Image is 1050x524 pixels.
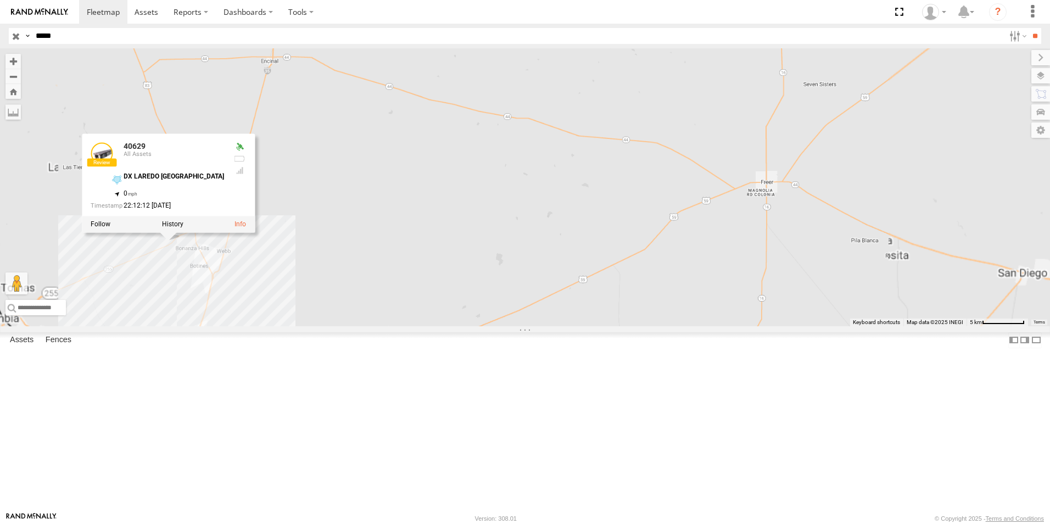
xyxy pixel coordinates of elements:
div: Date/time of location update [91,202,224,209]
label: Map Settings [1031,122,1050,138]
div: All Assets [124,151,224,158]
label: Search Filter Options [1005,28,1029,44]
label: Fences [40,332,77,348]
label: View Asset History [162,221,183,228]
button: Drag Pegman onto the map to open Street View [5,272,27,294]
img: rand-logo.svg [11,8,68,16]
div: DX LAREDO [GEOGRAPHIC_DATA] [124,174,224,181]
a: Terms and Conditions [986,515,1044,522]
span: 0 [124,190,137,198]
button: Zoom Home [5,84,21,99]
a: View Asset Details [91,143,113,165]
button: Zoom in [5,54,21,69]
button: Keyboard shortcuts [853,319,900,326]
div: Caseta Laredo TX [918,4,950,20]
label: Dock Summary Table to the Right [1019,332,1030,348]
div: © Copyright 2025 - [935,515,1044,522]
label: Hide Summary Table [1031,332,1042,348]
div: Last Event GSM Signal Strength [233,166,246,175]
label: Search Query [23,28,32,44]
a: 40629 [124,142,146,151]
a: Visit our Website [6,513,57,524]
label: Measure [5,104,21,120]
label: Dock Summary Table to the Left [1008,332,1019,348]
div: No battery health information received from this device. [233,155,246,164]
a: Terms (opens in new tab) [1034,320,1045,325]
span: Map data ©2025 INEGI [907,319,963,325]
button: Zoom out [5,69,21,84]
span: 5 km [970,319,982,325]
div: Version: 308.01 [475,515,517,522]
label: Realtime tracking of Asset [91,221,110,228]
a: View Asset Details [234,221,246,228]
i: ? [989,3,1007,21]
button: Map Scale: 5 km per 74 pixels [967,319,1028,326]
label: Assets [4,332,39,348]
div: Valid GPS Fix [233,143,246,152]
